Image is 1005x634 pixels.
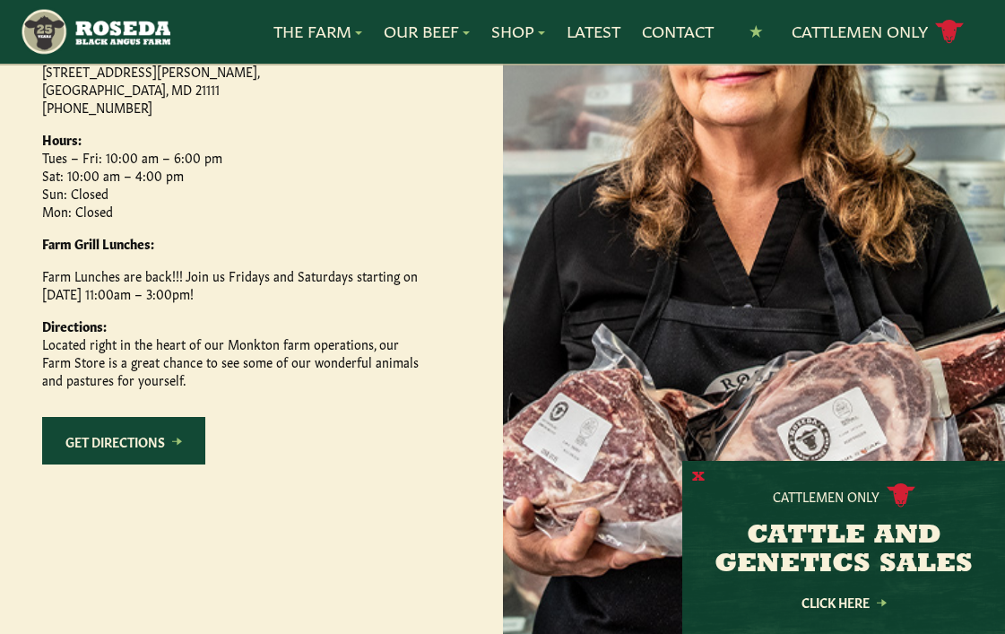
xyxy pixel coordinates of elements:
[692,468,705,487] button: X
[567,20,620,43] a: Latest
[273,20,362,43] a: The Farm
[763,596,924,608] a: Click Here
[42,317,107,334] strong: Directions:
[42,130,82,148] strong: Hours:
[42,62,419,116] p: [STREET_ADDRESS][PERSON_NAME], [GEOGRAPHIC_DATA], MD 21111 [PHONE_NUMBER]
[384,20,470,43] a: Our Beef
[773,487,879,505] p: Cattlemen Only
[792,16,964,48] a: Cattlemen Only
[642,20,714,43] a: Contact
[42,417,205,465] a: Get Directions
[42,234,154,252] strong: Farm Grill Lunches:
[42,130,419,220] p: Tues – Fri: 10:00 am – 6:00 pm Sat: 10:00 am – 4:00 pm Sun: Closed Mon: Closed
[42,317,419,388] p: Located right in the heart of our Monkton farm operations, our Farm Store is a great chance to se...
[491,20,545,43] a: Shop
[20,7,170,56] img: https://roseda.com/wp-content/uploads/2021/05/roseda-25-header.png
[887,483,915,508] img: cattle-icon.svg
[705,522,983,579] h3: CATTLE AND GENETICS SALES
[42,266,419,302] p: Farm Lunches are back!!! Join us Fridays and Saturdays starting on [DATE] 11:00am – 3:00pm!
